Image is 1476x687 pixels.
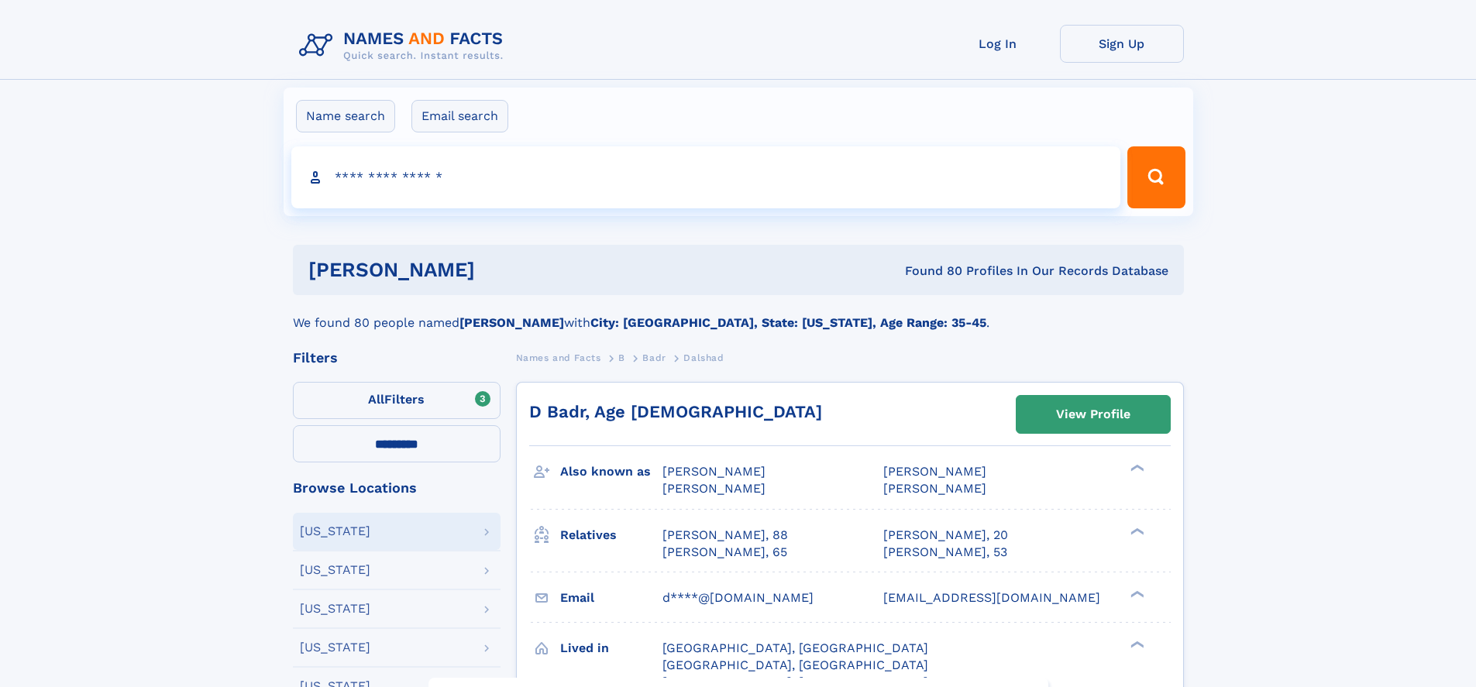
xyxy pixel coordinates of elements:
input: search input [291,146,1121,208]
b: City: [GEOGRAPHIC_DATA], State: [US_STATE], Age Range: 35-45 [590,315,986,330]
label: Email search [411,100,508,132]
h3: Lived in [560,635,662,661]
a: [PERSON_NAME], 88 [662,527,788,544]
span: B [618,352,625,363]
b: [PERSON_NAME] [459,315,564,330]
span: [PERSON_NAME] [883,464,986,479]
span: [PERSON_NAME] [662,481,766,496]
span: Dalshad [683,352,724,363]
button: Search Button [1127,146,1185,208]
a: D Badr, Age [DEMOGRAPHIC_DATA] [529,402,822,421]
img: Logo Names and Facts [293,25,516,67]
div: [US_STATE] [300,603,370,615]
span: All [368,392,384,407]
label: Filters [293,382,501,419]
a: [PERSON_NAME], 20 [883,527,1008,544]
label: Name search [296,100,395,132]
div: Browse Locations [293,481,501,495]
a: Sign Up [1060,25,1184,63]
div: [US_STATE] [300,525,370,538]
h1: [PERSON_NAME] [308,260,690,280]
div: [US_STATE] [300,564,370,576]
div: Found 80 Profiles In Our Records Database [690,263,1168,280]
span: [GEOGRAPHIC_DATA], [GEOGRAPHIC_DATA] [662,641,928,655]
div: [US_STATE] [300,641,370,654]
span: [EMAIL_ADDRESS][DOMAIN_NAME] [883,590,1100,605]
div: ❯ [1127,526,1145,536]
a: View Profile [1017,396,1170,433]
div: ❯ [1127,463,1145,473]
h3: Email [560,585,662,611]
span: Badr [642,352,666,363]
span: [PERSON_NAME] [883,481,986,496]
div: Filters [293,351,501,365]
span: [PERSON_NAME] [662,464,766,479]
div: ❯ [1127,589,1145,599]
div: We found 80 people named with . [293,295,1184,332]
a: Names and Facts [516,348,601,367]
h3: Also known as [560,459,662,485]
h3: Relatives [560,522,662,548]
div: ❯ [1127,639,1145,649]
a: [PERSON_NAME], 53 [883,544,1007,561]
a: [PERSON_NAME], 65 [662,544,787,561]
a: Log In [936,25,1060,63]
a: B [618,348,625,367]
div: View Profile [1056,397,1130,432]
a: Badr [642,348,666,367]
span: [GEOGRAPHIC_DATA], [GEOGRAPHIC_DATA] [662,658,928,672]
